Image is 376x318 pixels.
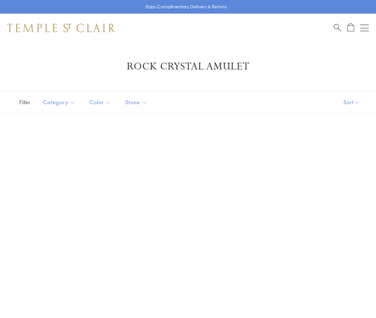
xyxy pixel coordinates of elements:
[86,98,116,107] span: Color
[39,98,81,107] span: Category
[334,23,341,32] a: Search
[84,94,116,110] button: Color
[347,23,354,32] a: Open Shopping Bag
[18,60,358,73] h1: Rock Crystal Amulet
[146,3,227,10] p: Enjoy Complimentary Delivery & Returns
[120,94,153,110] button: Stone
[38,94,81,110] button: Category
[122,98,153,107] span: Stone
[327,91,376,113] button: Show sort by
[360,24,369,32] button: Open navigation
[7,24,115,32] img: Temple St. Clair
